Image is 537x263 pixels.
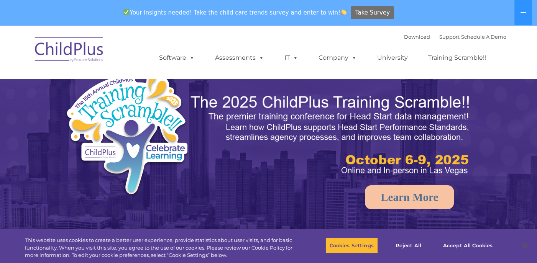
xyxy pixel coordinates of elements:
[277,50,306,65] a: IT
[325,237,378,253] button: Cookies Settings
[351,6,394,20] a: Take Survey
[516,237,533,254] button: Close
[120,5,350,20] span: Your insights needed! Take the child care trends survey and enter to win!
[461,34,506,40] a: Schedule A Demo
[365,185,454,209] a: Learn More
[420,50,494,65] a: Training Scramble!!
[341,9,347,15] img: 👏
[207,50,272,65] a: Assessments
[439,237,497,253] button: Accept All Cookies
[123,9,129,15] img: ✅
[311,50,365,65] a: Company
[404,34,430,40] a: Download
[151,50,202,65] a: Software
[404,34,506,40] font: |
[439,34,460,40] a: Support
[31,31,108,70] img: ChildPlus by Procare Solutions
[369,50,415,65] a: University
[107,51,130,56] span: Last name
[107,82,139,88] span: Phone number
[384,237,432,253] button: Reject All
[355,6,390,20] span: Take Survey
[25,237,296,259] div: This website uses cookies to create a better user experience, provide statistics about user visit...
